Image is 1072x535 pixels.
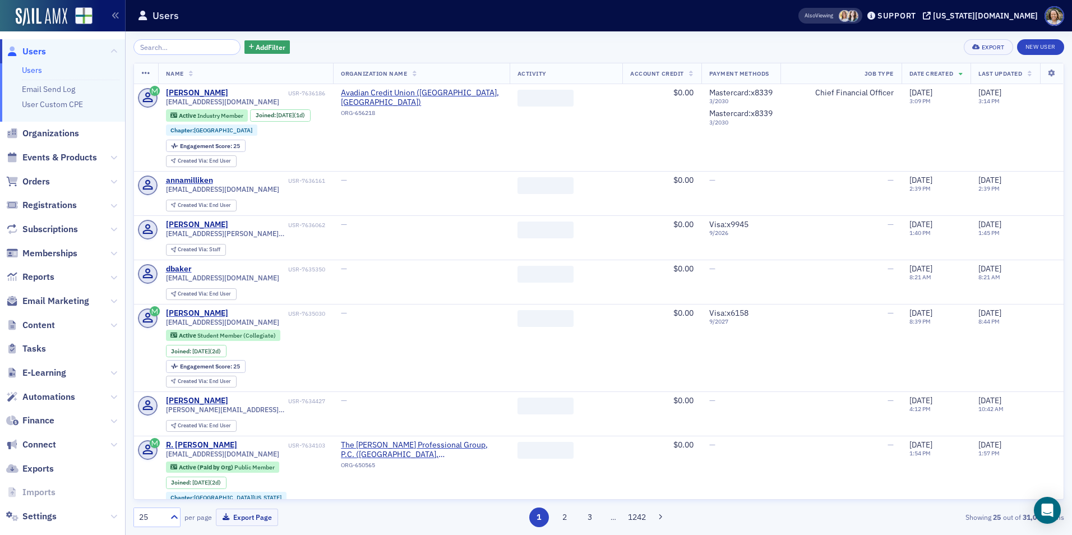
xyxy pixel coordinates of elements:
[179,463,234,471] span: Active (Paid by Org)
[197,112,243,119] span: Industry Member
[22,127,79,140] span: Organizations
[166,462,280,473] div: Active (Paid by Org): Active (Paid by Org): Public Member
[22,463,54,475] span: Exports
[517,70,547,77] span: Activity
[22,367,66,379] span: E-Learning
[673,308,694,318] span: $0.00
[978,87,1001,98] span: [DATE]
[180,362,233,370] span: Engagement Score :
[22,151,97,164] span: Events & Products
[788,88,894,98] div: Chief Financial Officer
[166,155,237,167] div: Created Via: End User
[6,439,56,451] a: Connect
[256,112,277,119] span: Joined :
[6,271,54,283] a: Reports
[197,331,276,339] span: Student Member (Collegiate)
[166,185,279,193] span: [EMAIL_ADDRESS][DOMAIN_NAME]
[709,395,715,405] span: —
[166,492,287,503] div: Chapter:
[341,440,502,460] a: The [PERSON_NAME] Professional Group, P.C. ([GEOGRAPHIC_DATA], [GEOGRAPHIC_DATA])
[139,511,164,523] div: 25
[166,477,227,489] div: Joined: 2025-09-22 00:00:00
[6,367,66,379] a: E-Learning
[673,219,694,229] span: $0.00
[166,405,326,414] span: [PERSON_NAME][EMAIL_ADDRESS][PERSON_NAME][DOMAIN_NAME]
[964,39,1013,55] button: Export
[888,395,894,405] span: —
[909,229,931,237] time: 1:40 PM
[166,274,279,282] span: [EMAIL_ADDRESS][DOMAIN_NAME]
[6,247,77,260] a: Memberships
[178,379,231,385] div: End User
[166,360,246,372] div: Engagement Score: 25
[709,98,773,105] span: 3 / 2030
[978,395,1001,405] span: [DATE]
[978,317,1000,325] time: 8:44 PM
[170,127,252,134] a: Chapter:[GEOGRAPHIC_DATA]
[888,264,894,274] span: —
[166,264,192,274] a: dbaker
[341,219,347,229] span: —
[166,124,258,136] div: Chapter:
[888,440,894,450] span: —
[22,176,50,188] span: Orders
[1021,512,1047,522] strong: 31,047
[178,377,209,385] span: Created Via :
[341,70,407,77] span: Organization Name
[6,45,46,58] a: Users
[166,229,326,238] span: [EMAIL_ADDRESS][PERSON_NAME][DOMAIN_NAME]
[909,317,931,325] time: 8:39 PM
[22,99,83,109] a: User Custom CPE
[170,126,194,134] span: Chapter :
[166,98,279,106] span: [EMAIL_ADDRESS][DOMAIN_NAME]
[865,70,894,77] span: Job Type
[909,273,931,281] time: 8:21 AM
[909,308,932,318] span: [DATE]
[517,398,574,414] span: ‌
[978,219,1001,229] span: [DATE]
[166,220,228,230] a: [PERSON_NAME]
[276,111,294,119] span: [DATE]
[555,508,574,527] button: 2
[178,291,231,297] div: End User
[22,271,54,283] span: Reports
[709,264,715,274] span: —
[909,70,953,77] span: Date Created
[153,9,179,22] h1: Users
[230,398,325,405] div: USR-7634427
[673,87,694,98] span: $0.00
[341,395,347,405] span: —
[180,363,240,370] div: 25
[256,42,285,52] span: Add Filter
[909,449,931,457] time: 1:54 PM
[166,308,228,319] a: [PERSON_NAME]
[805,12,833,20] span: Viewing
[178,422,209,429] span: Created Via :
[341,440,502,460] span: The Watkins Johnsey Professional Group, P.C. (Florence, AL)
[6,151,97,164] a: Events & Products
[805,12,815,19] div: Also
[517,442,574,459] span: ‌
[22,486,56,499] span: Imports
[133,39,241,55] input: Search…
[341,308,347,318] span: —
[909,175,932,185] span: [DATE]
[171,479,192,486] span: Joined :
[16,8,67,26] img: SailAMX
[184,512,212,522] label: per page
[166,440,237,450] a: R. [PERSON_NAME]
[170,494,281,501] a: Chapter:[GEOGRAPHIC_DATA][US_STATE]
[978,97,1000,105] time: 3:14 PM
[709,108,773,118] span: Mastercard : x8339
[839,10,851,22] span: Bethany Booth
[1045,6,1064,26] span: Profile
[178,423,231,429] div: End User
[166,450,279,458] span: [EMAIL_ADDRESS][DOMAIN_NAME]
[276,112,305,119] div: (1d)
[341,264,347,274] span: —
[1034,497,1061,524] div: Open Intercom Messenger
[847,10,858,22] span: Sarah Lowery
